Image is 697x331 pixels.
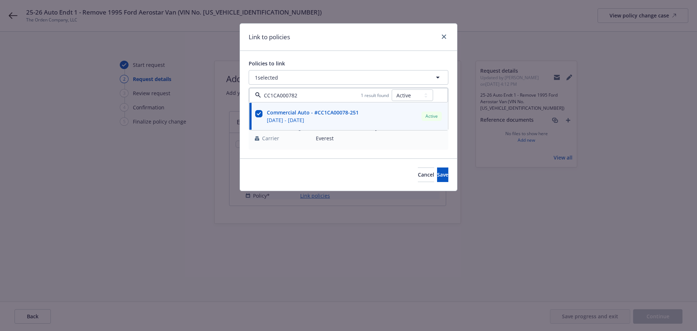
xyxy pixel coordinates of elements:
span: Carrier [262,134,279,142]
button: 1selected [249,70,448,85]
strong: Commercial Auto - #CC1CA00078-251 [267,109,359,116]
h1: Link to policies [249,32,290,42]
span: 1 result found [361,92,389,98]
input: Filter by keyword [261,92,361,99]
span: [DATE] - [DATE] [267,116,359,124]
span: Save [437,171,448,178]
button: Save [437,167,448,182]
button: Cancel [418,167,434,182]
span: Policies to link [249,60,285,67]
a: close [440,32,448,41]
span: Cancel [418,171,434,178]
span: Active [424,113,439,120]
span: Everest [316,134,442,142]
span: 1 selected [255,74,278,81]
